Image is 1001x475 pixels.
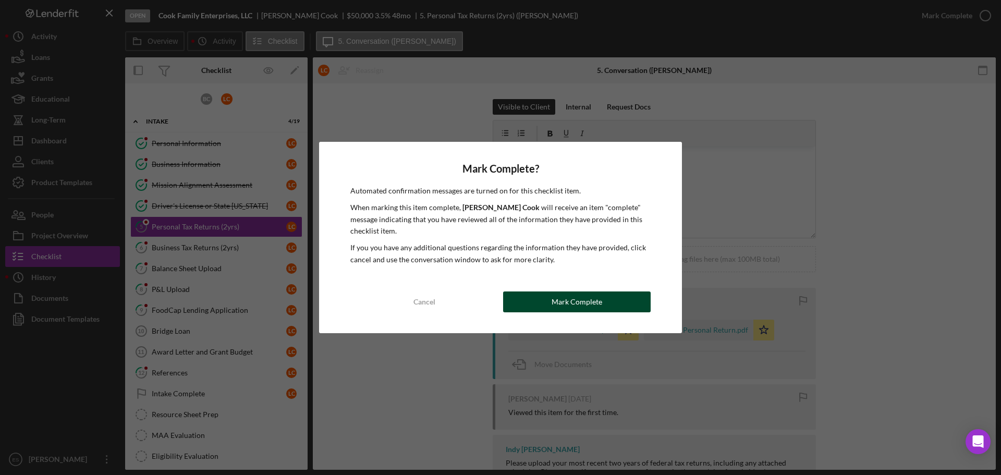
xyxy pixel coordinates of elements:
[350,202,651,237] p: When marking this item complete, will receive an item "complete" message indicating that you have...
[350,163,651,175] h4: Mark Complete?
[350,242,651,265] p: If you you have any additional questions regarding the information they have provided, click canc...
[350,291,498,312] button: Cancel
[966,429,991,454] div: Open Intercom Messenger
[462,203,540,212] b: [PERSON_NAME] Cook
[350,185,651,197] p: Automated confirmation messages are turned on for this checklist item.
[503,291,651,312] button: Mark Complete
[413,291,435,312] div: Cancel
[552,291,602,312] div: Mark Complete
